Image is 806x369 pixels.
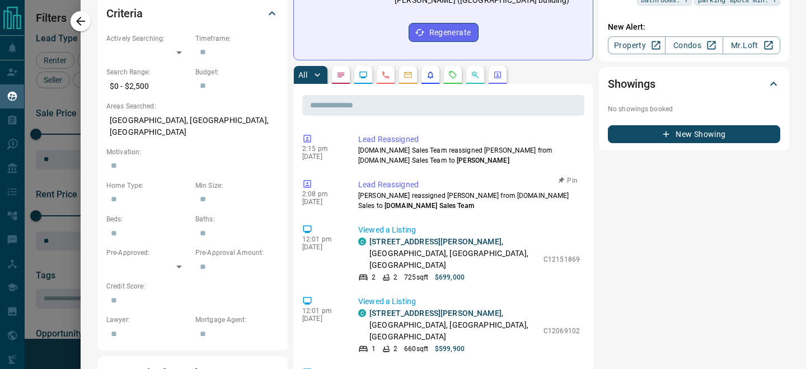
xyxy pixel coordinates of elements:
svg: Agent Actions [493,70,502,79]
a: [STREET_ADDRESS][PERSON_NAME] [369,309,502,318]
p: Timeframe: [195,34,279,44]
p: Pre-Approved: [106,248,190,258]
h2: Criteria [106,4,143,22]
p: [GEOGRAPHIC_DATA], [GEOGRAPHIC_DATA], [GEOGRAPHIC_DATA] [106,111,279,141]
a: Mr.Loft [723,36,780,54]
p: Home Type: [106,181,190,191]
p: [DATE] [302,198,341,206]
p: 2 [393,272,397,282]
p: Areas Searched: [106,101,279,111]
p: [DATE] [302,315,341,323]
p: Pre-Approval Amount: [195,248,279,258]
p: , [GEOGRAPHIC_DATA], [GEOGRAPHIC_DATA], [GEOGRAPHIC_DATA] [369,307,538,343]
svg: Listing Alerts [426,70,435,79]
p: Baths: [195,214,279,224]
svg: Opportunities [471,70,480,79]
p: C12069102 [543,326,580,336]
p: All [298,71,307,79]
svg: Emails [404,70,413,79]
p: Lead Reassigned [358,134,580,145]
span: [DOMAIN_NAME] Sales Team [385,202,474,210]
button: Pin [552,176,584,186]
p: 2 [372,272,376,282]
p: Actively Searching: [106,34,190,44]
div: condos.ca [358,309,366,317]
svg: Requests [448,70,457,79]
p: 660 sqft [404,344,428,354]
p: 2 [393,344,397,354]
p: Credit Score: [106,281,279,291]
a: Property [608,36,666,54]
p: Mortgage Agent: [195,315,279,325]
h2: Showings [608,75,655,93]
p: Lawyer: [106,315,190,325]
p: New Alert: [608,21,780,33]
a: Condos [665,36,723,54]
p: C12151869 [543,254,580,264]
p: $599,900 [435,344,465,354]
p: Motivation: [106,147,279,157]
p: Lead Reassigned [358,179,580,191]
p: $0 - $2,500 [106,77,190,96]
p: [DATE] [302,243,341,251]
p: Search Range: [106,67,190,77]
p: No showings booked [608,104,780,114]
p: Viewed a Listing [358,224,580,236]
div: condos.ca [358,238,366,245]
p: Viewed a Listing [358,296,580,307]
p: Beds: [106,214,190,224]
button: New Showing [608,125,780,143]
p: 12:01 pm [302,307,341,315]
button: Regenerate [409,23,479,42]
p: , [GEOGRAPHIC_DATA], [GEOGRAPHIC_DATA], [GEOGRAPHIC_DATA] [369,236,538,271]
p: Budget: [195,67,279,77]
p: 12:01 pm [302,235,341,243]
svg: Calls [381,70,390,79]
p: $699,000 [435,272,465,282]
p: [PERSON_NAME] reassigned [PERSON_NAME] from [DOMAIN_NAME] Sales to [358,191,580,211]
p: [DATE] [302,153,341,160]
p: 2:08 pm [302,190,341,198]
p: 1 [372,344,376,354]
p: Min Size: [195,181,279,191]
div: Showings [608,70,780,97]
p: 725 sqft [404,272,428,282]
span: [PERSON_NAME] [457,157,509,164]
svg: Lead Browsing Activity [359,70,368,79]
a: [STREET_ADDRESS][PERSON_NAME] [369,237,502,246]
p: 2:15 pm [302,145,341,153]
p: [DOMAIN_NAME] Sales Team reassigned [PERSON_NAME] from [DOMAIN_NAME] Sales Team to [358,145,580,165]
svg: Notes [336,70,345,79]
